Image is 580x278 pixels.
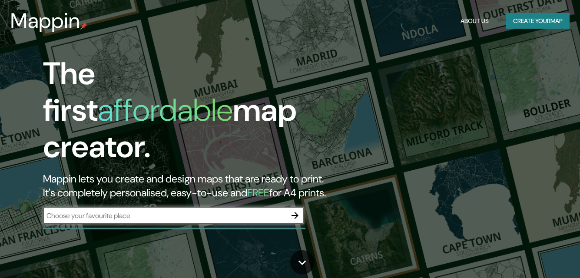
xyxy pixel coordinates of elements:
[43,56,333,172] h1: The first map creator.
[10,9,80,33] h3: Mappin
[506,13,570,29] button: Create yourmap
[247,186,269,199] h5: FREE
[43,172,333,200] h2: Mappin lets you create and design maps that are ready to print. It's completely personalised, eas...
[457,13,492,29] button: About Us
[80,23,87,30] img: mappin-pin
[43,211,286,221] input: Choose your favourite place
[98,90,233,130] h1: affordable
